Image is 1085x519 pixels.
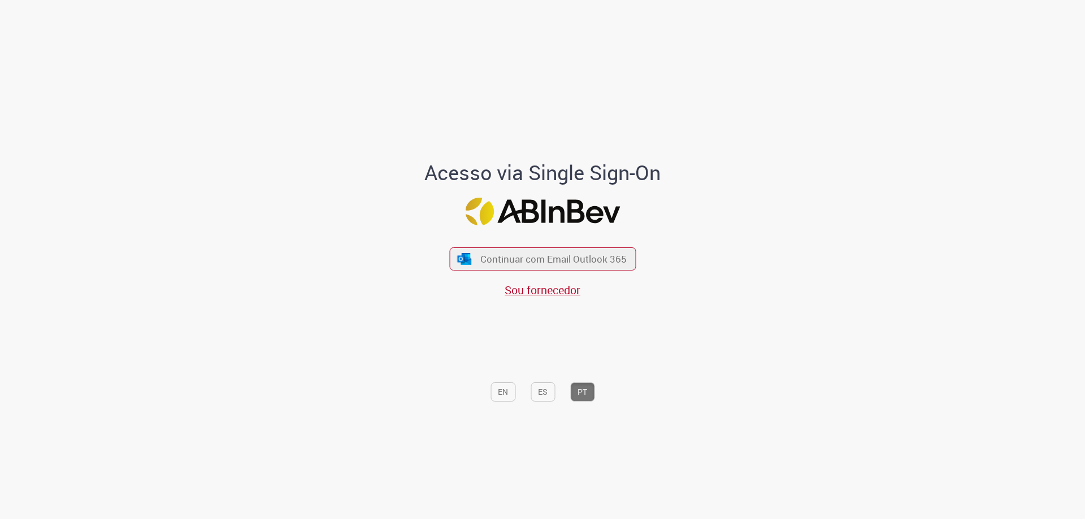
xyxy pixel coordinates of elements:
h1: Acesso via Single Sign-On [386,162,700,184]
button: ES [531,382,555,402]
button: ícone Azure/Microsoft 360 Continuar com Email Outlook 365 [449,247,636,271]
button: EN [491,382,515,402]
a: Sou fornecedor [505,282,580,298]
button: PT [570,382,594,402]
img: ícone Azure/Microsoft 360 [457,253,472,265]
span: Continuar com Email Outlook 365 [480,252,627,265]
img: Logo ABInBev [465,198,620,225]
